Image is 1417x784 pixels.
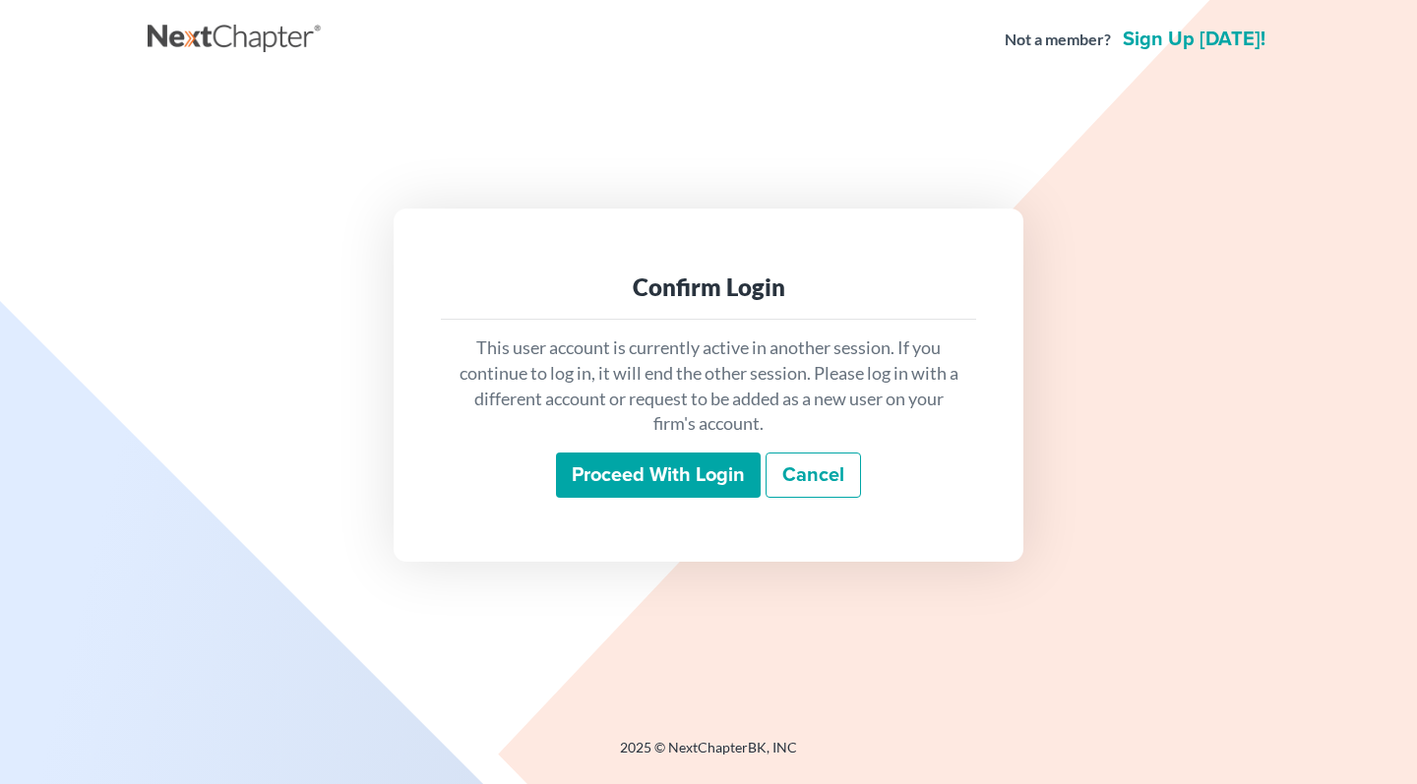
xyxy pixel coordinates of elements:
[1005,29,1111,51] strong: Not a member?
[1119,30,1269,49] a: Sign up [DATE]!
[457,335,960,437] p: This user account is currently active in another session. If you continue to log in, it will end ...
[148,738,1269,773] div: 2025 © NextChapterBK, INC
[556,452,761,498] input: Proceed with login
[766,452,861,498] a: Cancel
[457,271,960,303] div: Confirm Login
